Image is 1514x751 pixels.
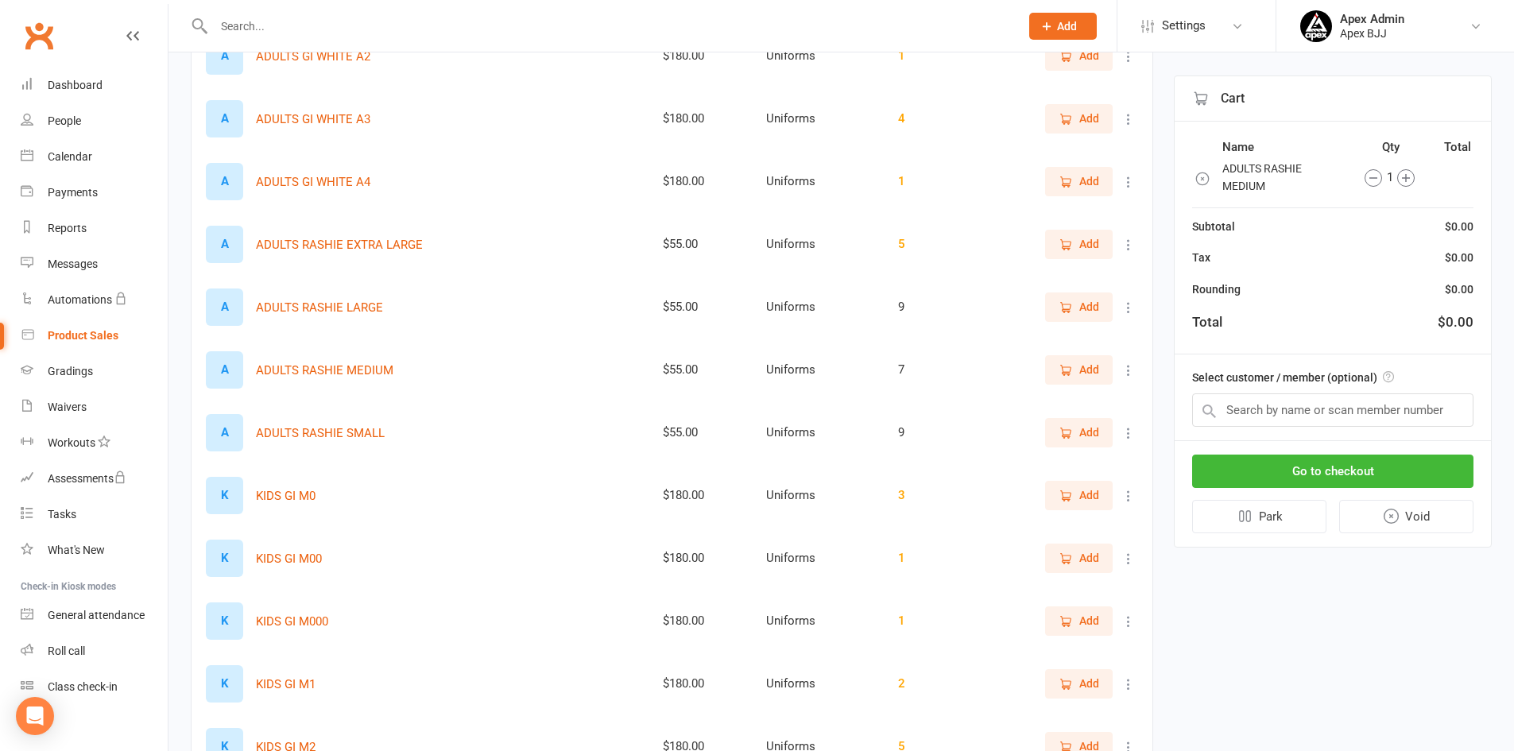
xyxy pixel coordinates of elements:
th: Qty [1349,137,1432,157]
a: Clubworx [19,16,59,56]
div: Dashboard [48,79,103,91]
a: Automations [21,282,168,318]
div: A [206,288,243,326]
button: Add [1045,418,1113,447]
div: Automations [48,293,112,306]
th: Name [1222,137,1347,157]
button: ADULTS GI WHITE A2 [256,47,370,66]
button: ADULTS RASHIE MEDIUM [256,361,393,380]
input: Search... [209,15,1009,37]
span: Add [1079,235,1099,253]
a: Class kiosk mode [21,669,168,705]
div: Roll call [48,645,85,657]
a: Calendar [21,139,168,175]
div: A [206,226,243,263]
a: People [21,103,168,139]
div: Cart [1175,76,1491,122]
th: Total [1435,137,1472,157]
button: KIDS GI M0 [256,486,316,505]
div: Tax [1192,249,1210,266]
div: Total [1192,312,1222,333]
div: A [206,37,243,75]
div: K [206,477,243,514]
span: Add [1079,110,1099,127]
div: Uniforms [766,552,869,565]
button: Add [1045,230,1113,258]
a: Dashboard [21,68,168,103]
div: Class check-in [48,680,118,693]
a: Payments [21,175,168,211]
span: Add [1057,20,1077,33]
span: Add [1079,298,1099,315]
button: KIDS GI M000 [256,612,328,631]
div: What's New [48,544,105,556]
button: Add [1045,355,1113,384]
div: Reports [48,222,87,234]
div: $55.00 [663,238,738,251]
a: Roll call [21,633,168,669]
a: What's New [21,532,168,568]
div: Uniforms [766,614,869,628]
div: Apex Admin [1340,12,1404,26]
a: Assessments [21,461,168,497]
span: Add [1079,361,1099,378]
button: Add [1045,481,1113,509]
button: Add [1029,13,1097,40]
button: ADULTS GI WHITE A4 [256,172,370,192]
button: ADULTS RASHIE SMALL [256,424,385,443]
div: Waivers [48,401,87,413]
div: 2 [898,677,960,691]
div: Uniforms [766,677,869,691]
div: Subtotal [1192,218,1235,235]
div: 3 [898,489,960,502]
div: 5 [898,238,960,251]
button: ADULTS GI WHITE A3 [256,110,370,129]
a: Reports [21,211,168,246]
div: $180.00 [663,175,738,188]
button: Go to checkout [1192,455,1473,488]
div: $180.00 [663,49,738,63]
div: $0.00 [1445,249,1473,266]
div: $0.00 [1445,218,1473,235]
div: K [206,665,243,703]
div: 1 [1349,168,1429,187]
div: $55.00 [663,300,738,314]
div: Uniforms [766,489,869,502]
a: Waivers [21,389,168,425]
span: Add [1079,47,1099,64]
div: Messages [48,257,98,270]
span: Add [1079,549,1099,567]
div: 9 [898,426,960,439]
div: $0.00 [1438,312,1473,333]
span: Settings [1162,8,1206,44]
a: General attendance kiosk mode [21,598,168,633]
button: Void [1339,500,1474,533]
div: Open Intercom Messenger [16,697,54,735]
button: Add [1045,544,1113,572]
button: Add [1045,606,1113,635]
div: Product Sales [48,329,118,342]
div: A [206,100,243,137]
div: A [206,414,243,451]
div: Uniforms [766,49,869,63]
div: 1 [898,49,960,63]
div: Workouts [48,436,95,449]
div: 1 [898,552,960,565]
div: $180.00 [663,614,738,628]
div: Tasks [48,508,76,521]
span: Add [1079,675,1099,692]
div: Payments [48,186,98,199]
div: 9 [898,300,960,314]
button: Add [1045,669,1113,698]
button: Add [1045,41,1113,70]
div: A [206,163,243,200]
span: Add [1079,424,1099,441]
button: ADULTS RASHIE LARGE [256,298,383,317]
div: $55.00 [663,426,738,439]
button: ADULTS RASHIE EXTRA LARGE [256,235,423,254]
a: Workouts [21,425,168,461]
div: 1 [898,614,960,628]
div: Rounding [1192,281,1241,298]
div: $0.00 [1445,281,1473,298]
label: Select customer / member (optional) [1192,369,1394,386]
